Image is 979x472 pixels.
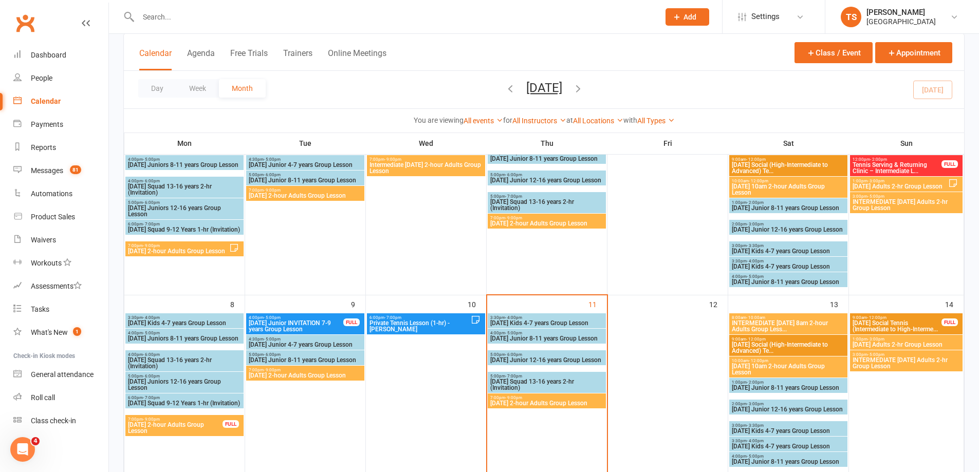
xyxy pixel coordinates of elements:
[867,337,884,342] span: - 3:00pm
[505,395,522,400] span: - 9:00pm
[731,342,845,354] span: [DATE] Social (High-Intermediate to Advanced) Te...
[248,342,362,348] span: [DATE] Junior 4-7 years Group Lesson
[751,5,780,28] span: Settings
[369,315,471,320] span: 6:00pm
[245,133,366,154] th: Tue
[13,363,108,386] a: General attendance kiosk mode
[13,44,108,67] a: Dashboard
[127,243,229,248] span: 7:00pm
[526,81,562,95] button: [DATE]
[945,295,964,312] div: 14
[264,173,281,177] span: - 6:00pm
[731,243,845,248] span: 3:00pm
[841,7,861,27] div: TS
[13,205,108,229] a: Product Sales
[143,222,160,226] span: - 7:00pm
[127,374,242,379] span: 5:00pm
[490,220,604,226] span: [DATE] 2-hour Adults Group Lesson
[573,117,623,125] a: All Locations
[143,352,160,357] span: - 6:00pm
[852,179,948,183] span: 1:00pm
[143,179,160,183] span: - 6:00pm
[709,295,728,312] div: 12
[127,179,242,183] span: 4:00pm
[248,357,362,363] span: [DATE] Junior 8-11 years Group Lesson
[70,165,81,174] span: 81
[13,229,108,252] a: Waivers
[731,259,845,263] span: 3:30pm
[31,51,66,59] div: Dashboard
[852,315,942,320] span: 9:00am
[31,74,52,82] div: People
[867,194,884,199] span: - 5:00pm
[747,243,764,248] span: - 3:30pm
[941,160,958,168] div: FULL
[731,222,845,226] span: 2:00pm
[127,320,242,326] span: [DATE] Kids 4-7 years Group Lesson
[248,337,362,342] span: 4:30pm
[127,315,242,320] span: 3:30pm
[684,13,696,21] span: Add
[13,182,108,205] a: Automations
[143,200,160,205] span: - 6:00pm
[487,133,607,154] th: Thu
[747,380,764,385] span: - 2:00pm
[731,179,845,183] span: 10:00am
[13,90,108,113] a: Calendar
[852,157,942,162] span: 12:00pm
[13,113,108,136] a: Payments
[264,157,281,162] span: - 5:00pm
[31,190,72,198] div: Automations
[795,42,873,63] button: Class / Event
[731,459,845,465] span: [DATE] Junior 8-11 years Group Lesson
[264,337,281,342] span: - 5:00pm
[852,183,948,190] span: [DATE] Adults 2-hr Group Lesson
[512,117,566,125] a: All Instructors
[849,133,964,154] th: Sun
[852,320,942,332] span: [DATE] Social Tennis (Intermediate to High-Interme...
[13,409,108,432] a: Class kiosk mode
[127,331,242,335] span: 4:00pm
[747,423,764,428] span: - 3:30pm
[505,331,522,335] span: - 5:00pm
[127,248,229,254] span: [DATE] 2-hour Adults Group Lesson
[369,320,471,332] span: Private Tennis Lesson (1-hr) - [PERSON_NAME]
[264,315,281,320] span: - 5:00pm
[941,318,958,326] div: FULL
[731,380,845,385] span: 1:00pm
[490,216,604,220] span: 7:00pm
[490,199,604,211] span: [DATE] Squad 13-16 years 2-hr (Invitation)
[31,97,61,105] div: Calendar
[875,42,952,63] button: Appointment
[176,79,219,98] button: Week
[13,252,108,275] a: Workouts
[31,166,63,175] div: Messages
[505,374,522,379] span: - 7:00pm
[749,358,768,363] span: - 12:00pm
[728,133,849,154] th: Sat
[746,337,766,342] span: - 12:00pm
[248,157,362,162] span: 4:30pm
[731,183,845,196] span: [DATE] 10am 2-hour Adults Group Lesson
[31,393,55,402] div: Roll call
[505,352,522,357] span: - 6:00pm
[490,374,604,379] span: 5:00pm
[731,315,845,320] span: 8:00am
[490,315,604,320] span: 3:30pm
[666,8,709,26] button: Add
[870,157,887,162] span: - 2:00pm
[867,352,884,357] span: - 5:00pm
[731,439,845,443] span: 3:30pm
[830,295,848,312] div: 13
[490,352,604,357] span: 5:00pm
[746,315,765,320] span: - 10:00am
[127,200,242,205] span: 5:00pm
[731,428,845,434] span: [DATE] Kids 4-7 years Group Lesson
[143,243,160,248] span: - 9:00pm
[139,48,172,70] button: Calendar
[31,305,49,313] div: Tasks
[187,48,215,70] button: Agenda
[127,417,223,422] span: 7:00pm
[230,48,268,70] button: Free Trials
[852,342,960,348] span: [DATE] Adults 2-hr Group Lesson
